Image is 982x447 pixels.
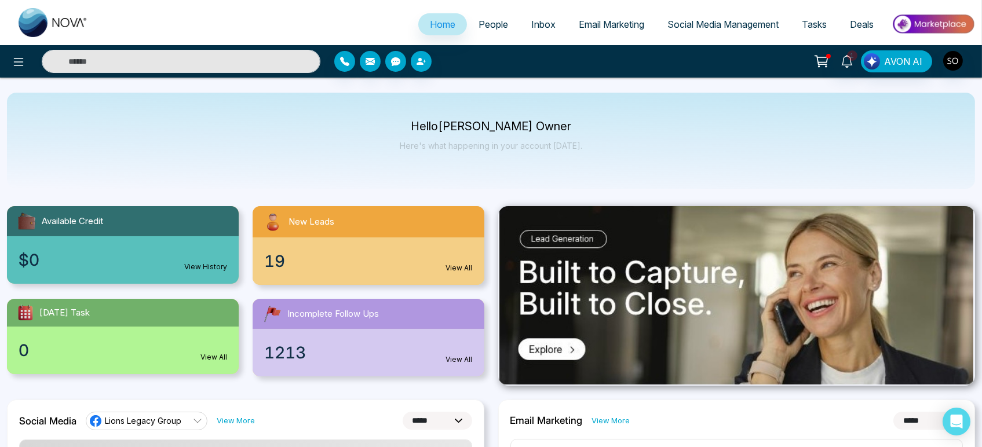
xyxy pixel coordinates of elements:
[790,13,838,35] a: Tasks
[864,53,880,69] img: Lead Flow
[847,50,857,61] span: 1
[400,141,582,151] p: Here's what happening in your account [DATE].
[217,415,255,426] a: View More
[446,354,473,365] a: View All
[510,415,583,426] h2: Email Marketing
[19,248,39,272] span: $0
[861,50,932,72] button: AVON AI
[39,306,90,320] span: [DATE] Task
[262,303,283,324] img: followUps.svg
[262,211,284,233] img: newLeads.svg
[400,122,582,131] p: Hello [PERSON_NAME] Owner
[838,13,885,35] a: Deals
[850,19,874,30] span: Deals
[289,215,334,229] span: New Leads
[16,303,35,322] img: todayTask.svg
[418,13,467,35] a: Home
[891,11,975,37] img: Market-place.gif
[430,19,455,30] span: Home
[246,206,491,285] a: New Leads19View All
[264,249,285,273] span: 19
[184,262,227,272] a: View History
[19,8,88,37] img: Nova CRM Logo
[567,13,656,35] a: Email Marketing
[592,415,630,426] a: View More
[531,19,556,30] span: Inbox
[287,307,379,321] span: Incomplete Follow Ups
[943,51,963,71] img: User Avatar
[667,19,779,30] span: Social Media Management
[246,299,491,376] a: Incomplete Follow Ups1213View All
[264,340,306,365] span: 1213
[499,206,973,384] img: .
[446,263,473,273] a: View All
[105,415,181,426] span: Lions Legacy Group
[884,54,922,68] span: AVON AI
[520,13,567,35] a: Inbox
[943,408,970,435] div: Open Intercom Messenger
[19,338,29,362] span: 0
[42,215,103,228] span: Available Credit
[16,211,37,232] img: availableCredit.svg
[579,19,644,30] span: Email Marketing
[479,19,508,30] span: People
[656,13,790,35] a: Social Media Management
[19,415,76,427] h2: Social Media
[200,352,227,362] a: View All
[833,50,861,71] a: 1
[467,13,520,35] a: People
[802,19,827,30] span: Tasks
